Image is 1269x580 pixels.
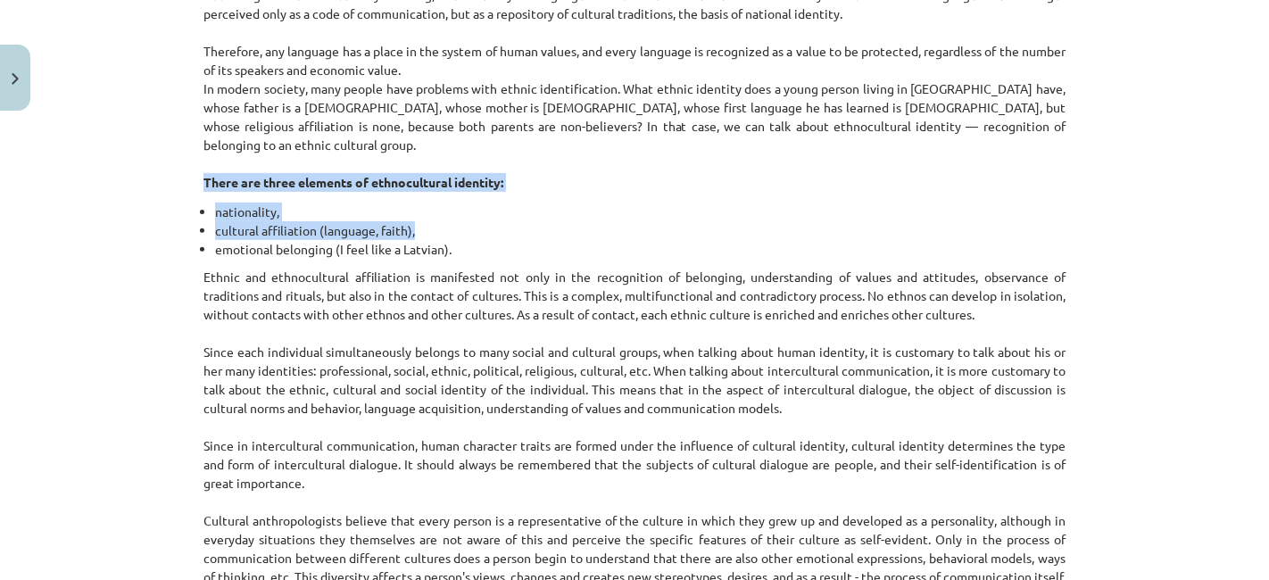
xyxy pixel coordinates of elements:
[203,43,1066,78] font: Therefore, any language has a place in the system of human values, and every language is recogniz...
[203,344,1066,416] font: Since each individual simultaneously belongs to many social and cultural groups, when talking abo...
[12,73,19,85] img: icon-close-lesson-0947bae3869378f0d4975bcd49f059093ad1ed9edebbc8119c70593378902aed.svg
[203,174,503,190] font: There are three elements of ethnocultural identity:
[203,269,1066,322] font: Ethnic and ethnocultural affiliation is manifested not only in the recognition of belonging, unde...
[203,437,1066,491] font: Since in intercultural communication, human character traits are formed under the influence of cu...
[203,80,1066,153] font: In modern society, many people have problems with ethnic identification. What ethnic identity doe...
[215,222,415,238] font: cultural affiliation (language, faith),
[215,241,452,257] font: emotional belonging (I feel like a Latvian).
[215,203,279,220] font: nationality,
